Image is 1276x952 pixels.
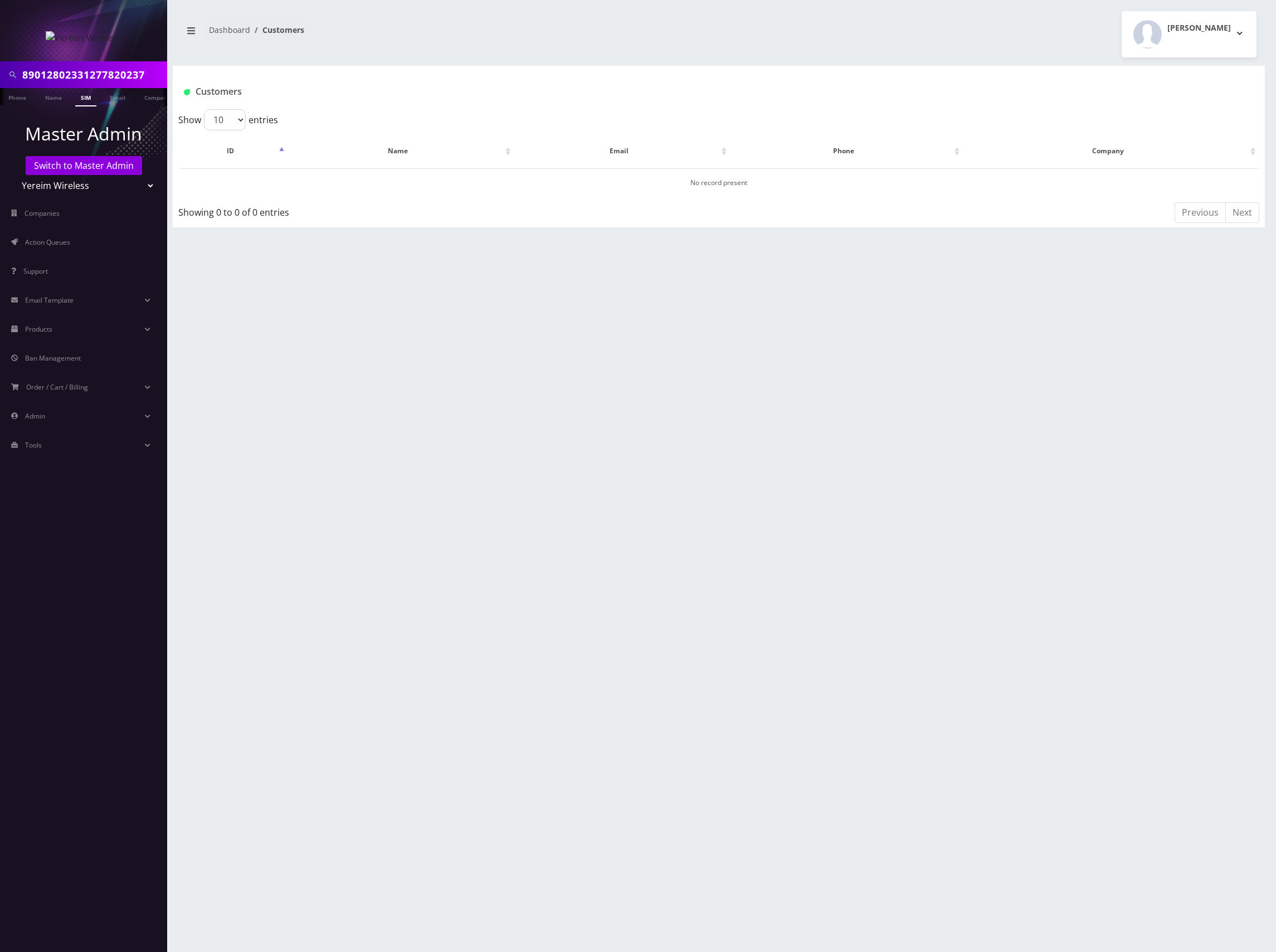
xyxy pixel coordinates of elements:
span: Email Template [25,295,74,305]
span: Support [23,266,48,276]
a: Switch to Master Admin [26,156,142,175]
button: [PERSON_NAME] [1122,11,1256,57]
input: Search in Company [22,64,164,85]
span: Admin [25,411,45,421]
h1: Customers [184,86,1073,97]
span: Ban Management [25,353,81,363]
label: Show entries [178,109,278,130]
span: Companies [25,208,60,218]
nav: breadcrumb [181,18,710,50]
div: Showing 0 to 0 of 0 entries [178,201,620,219]
span: Products [25,324,52,334]
img: Yereim Wireless [46,31,122,45]
span: Action Queues [25,237,70,247]
td: No record present [179,168,1258,197]
th: Phone: activate to sort column ascending [730,135,962,167]
a: SIM [75,88,96,106]
th: Company: activate to sort column ascending [963,135,1258,167]
th: Name: activate to sort column ascending [288,135,513,167]
a: Next [1225,202,1259,223]
span: Tools [25,440,42,450]
span: Order / Cart / Billing [26,382,88,392]
li: Customers [250,24,304,36]
a: Phone [3,88,32,105]
a: Email [104,88,131,105]
h2: [PERSON_NAME] [1167,23,1231,33]
th: Email: activate to sort column ascending [514,135,729,167]
a: Dashboard [209,25,250,35]
th: ID: activate to sort column descending [179,135,287,167]
a: Previous [1175,202,1226,223]
select: Showentries [204,109,246,130]
a: Company [139,88,176,105]
a: Name [40,88,67,105]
